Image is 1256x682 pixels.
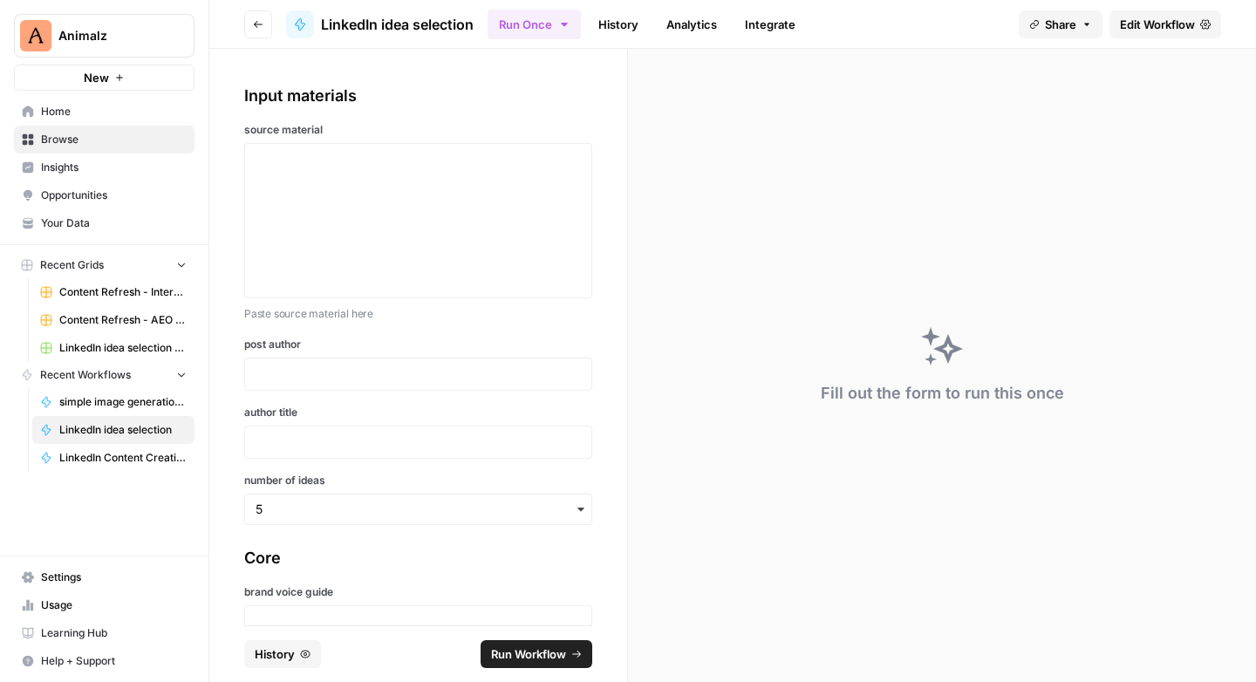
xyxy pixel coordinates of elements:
[14,209,195,237] a: Your Data
[41,132,187,147] span: Browse
[1120,16,1195,33] span: Edit Workflow
[255,645,295,663] span: History
[488,10,581,39] button: Run Once
[14,126,195,153] a: Browse
[40,257,104,273] span: Recent Grids
[244,305,592,323] p: Paste source material here
[244,546,592,570] div: Core
[59,394,187,410] span: simple image generation nano + gpt
[321,14,474,35] span: LinkedIn idea selection
[41,215,187,231] span: Your Data
[32,444,195,472] a: LinkedIn Content Creation
[14,362,195,388] button: Recent Workflows
[59,340,187,356] span: LinkedIn idea selection + post draft Grid
[481,640,592,668] button: Run Workflow
[244,640,321,668] button: History
[244,84,592,108] div: Input materials
[14,591,195,619] a: Usage
[41,160,187,175] span: Insights
[244,337,592,352] label: post author
[656,10,727,38] a: Analytics
[59,312,187,328] span: Content Refresh - AEO and Keyword improvements
[41,597,187,613] span: Usage
[20,20,51,51] img: Animalz Logo
[14,65,195,91] button: New
[32,416,195,444] a: LinkedIn idea selection
[1109,10,1221,38] a: Edit Workflow
[14,98,195,126] a: Home
[41,104,187,119] span: Home
[1045,16,1076,33] span: Share
[256,501,581,518] input: 5
[1019,10,1102,38] button: Share
[14,181,195,209] a: Opportunities
[14,563,195,591] a: Settings
[41,569,187,585] span: Settings
[41,188,187,203] span: Opportunities
[286,10,474,38] a: LinkedIn idea selection
[588,10,649,38] a: History
[14,619,195,647] a: Learning Hub
[59,450,187,466] span: LinkedIn Content Creation
[244,584,592,600] label: brand voice guide
[41,653,187,669] span: Help + Support
[84,69,109,86] span: New
[244,122,592,138] label: source material
[14,252,195,278] button: Recent Grids
[58,27,164,44] span: Animalz
[14,153,195,181] a: Insights
[14,14,195,58] button: Workspace: Animalz
[32,306,195,334] a: Content Refresh - AEO and Keyword improvements
[734,10,806,38] a: Integrate
[32,278,195,306] a: Content Refresh - Internal Links & Meta tags
[244,473,592,488] label: number of ideas
[40,367,131,383] span: Recent Workflows
[41,625,187,641] span: Learning Hub
[491,645,566,663] span: Run Workflow
[14,647,195,675] button: Help + Support
[59,422,187,438] span: LinkedIn idea selection
[32,334,195,362] a: LinkedIn idea selection + post draft Grid
[821,381,1064,406] div: Fill out the form to run this once
[59,284,187,300] span: Content Refresh - Internal Links & Meta tags
[32,388,195,416] a: simple image generation nano + gpt
[244,405,592,420] label: author title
